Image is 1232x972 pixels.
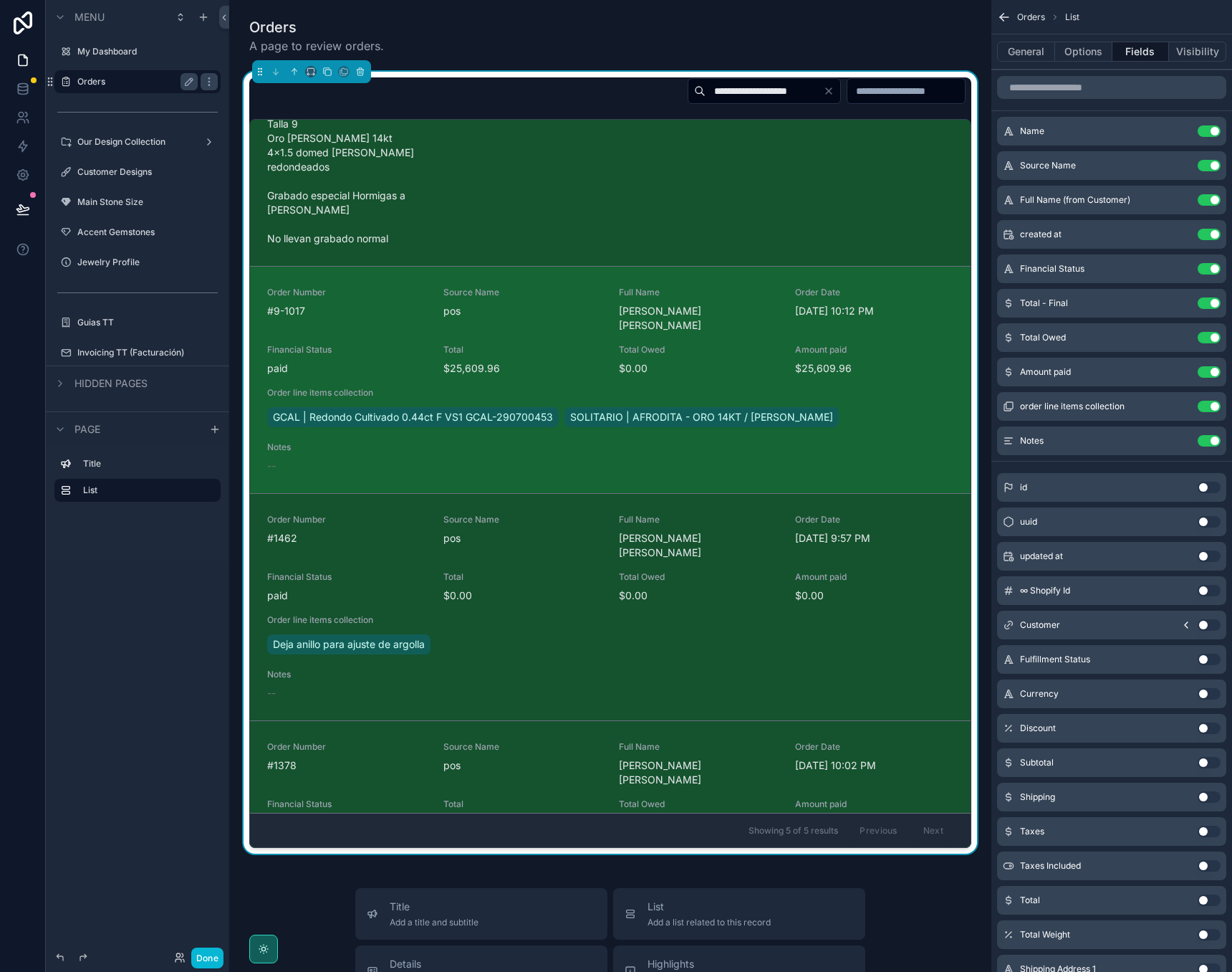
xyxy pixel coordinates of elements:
[795,514,954,525] span: Order Date
[795,304,954,318] span: [DATE] 10:12 PM
[795,589,954,603] span: $0.00
[1020,791,1055,803] span: Shipping
[443,758,602,773] span: pos
[1020,482,1027,493] span: id
[273,637,425,652] span: Deja anillo para ajuste de argolla
[1112,42,1170,62] button: Fields
[77,196,218,208] a: Main Stone Size
[77,76,192,87] label: Orders
[390,957,514,971] span: Details
[619,287,778,298] span: Full Name
[267,614,953,626] span: Order line items collection
[1020,516,1037,528] span: uuid
[443,571,602,583] span: Total
[77,166,218,178] label: Customer Designs
[390,917,478,928] span: Add a title and subtitle
[823,85,840,97] button: Clear
[267,304,426,318] span: #9-1017
[1169,42,1226,62] button: Visibility
[267,344,426,356] span: Financial Status
[77,347,218,358] a: Invoicing TT (Facturación)
[1065,11,1079,23] span: List
[795,799,954,810] span: Amount paid
[795,531,954,545] span: [DATE] 9:57 PM
[795,741,954,753] span: Order Date
[267,531,426,545] span: #1462
[749,825,838,837] span: Showing 5 of 5 results
[77,257,218,268] label: Jewelry Profile
[1020,332,1066,343] span: Total Owed
[1020,229,1062,240] span: created at
[267,514,426,525] span: Order Number
[564,407,839,427] a: SOLITARIO | AFRODITA - ORO 14KT / [PERSON_NAME]
[443,589,602,603] span: $0.00
[619,304,778,333] span: [PERSON_NAME] [PERSON_NAME]
[267,634,430,654] a: Deja anillo para ajuste de argolla
[1020,757,1054,768] span: Subtotal
[267,669,426,680] span: Notes
[795,758,954,773] span: [DATE] 10:02 PM
[77,136,198,148] label: Our Design Collection
[1020,551,1063,562] span: updated at
[267,459,276,473] span: --
[619,741,778,753] span: Full Name
[795,287,954,298] span: Order Date
[390,900,478,914] span: Title
[619,531,778,560] span: [PERSON_NAME] [PERSON_NAME]
[619,344,778,356] span: Total Owed
[267,589,426,603] span: paid
[443,799,602,810] span: Total
[273,410,553,424] span: GCAL | Redondo Cultivado 0.44ct F VS1 GCAL-290700453
[267,31,426,246] span: Argolla [PERSON_NAME] 5.75 Oro [PERSON_NAME] 14kt Oro Rosa Argolla Pronunciada Argolla El Talla 9...
[1020,619,1060,631] span: Customer
[1055,42,1112,62] button: Options
[1020,585,1070,596] span: ∞ Shopify Id
[267,799,426,810] span: Financial Status
[443,304,602,318] span: pos
[1020,826,1044,837] span: Taxes
[267,571,426,583] span: Financial Status
[1020,435,1044,447] span: Notes
[443,741,602,753] span: Source Name
[1020,860,1081,872] span: Taxes Included
[613,888,865,940] button: ListAdd a list related to this record
[250,266,971,493] a: Order Number#9-1017Source NameposFull Name[PERSON_NAME] [PERSON_NAME]Order Date[DATE] 10:12 PMFin...
[250,720,971,948] a: Order Number#1378Source NameposFull Name[PERSON_NAME] [PERSON_NAME]Order Date[DATE] 10:02 PMFinan...
[648,917,771,928] span: Add a list related to this record
[1017,11,1045,23] span: Orders
[443,514,602,525] span: Source Name
[443,344,602,356] span: Total
[1020,160,1076,171] span: Source Name
[619,361,778,376] span: $0.00
[795,361,954,376] span: $25,609.96
[267,686,276,700] span: --
[1020,366,1071,378] span: Amount paid
[619,589,778,603] span: $0.00
[191,948,223,968] button: Done
[267,407,559,427] a: GCAL | Redondo Cultivado 0.44ct F VS1 GCAL-290700453
[267,442,426,453] span: Notes
[77,227,218,238] label: Accent Gemstones
[1020,895,1040,906] span: Total
[355,888,607,940] button: TitleAdd a title and subtitle
[443,531,602,545] span: pos
[619,514,778,525] span: Full Name
[77,46,218,57] label: My Dashboard
[795,571,954,583] span: Amount paid
[74,422,100,437] span: Page
[74,376,148,391] span: Hidden pages
[443,361,602,376] span: $25,609.96
[1020,194,1130,206] span: Full Name (from Customer)
[77,317,218,328] label: Guias TT
[267,387,953,399] span: Order line items collection
[267,758,426,773] span: #1378
[648,900,771,914] span: List
[619,758,778,787] span: [PERSON_NAME] [PERSON_NAME]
